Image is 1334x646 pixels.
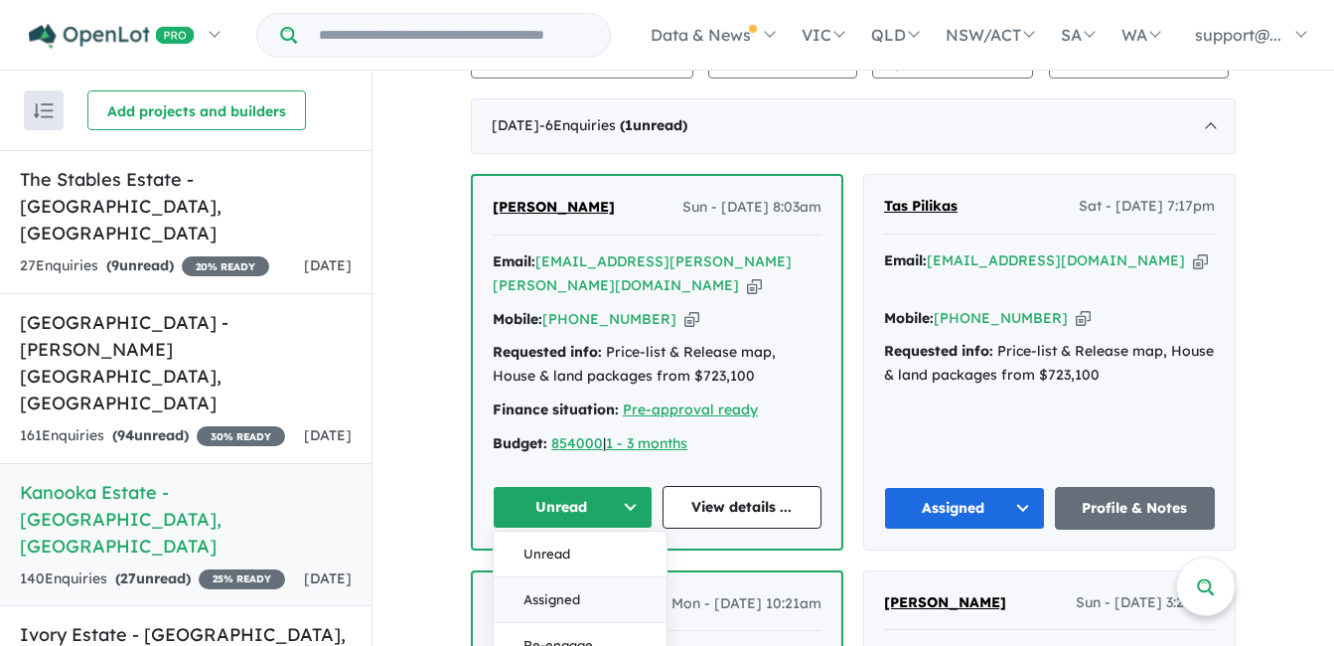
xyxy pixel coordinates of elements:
[606,434,687,452] a: 1 - 3 months
[493,196,615,220] a: [PERSON_NAME]
[111,256,119,274] span: 9
[927,251,1185,269] a: [EMAIL_ADDRESS][DOMAIN_NAME]
[493,486,653,529] button: Unread
[620,116,687,134] strong: ( unread)
[551,434,603,452] a: 854000
[542,310,676,328] a: [PHONE_NUMBER]
[304,256,352,274] span: [DATE]
[87,90,306,130] button: Add projects and builders
[1193,250,1208,271] button: Copy
[682,196,821,220] span: Sun - [DATE] 8:03am
[663,486,822,529] a: View details ...
[115,569,191,587] strong: ( unread)
[493,310,542,328] strong: Mobile:
[20,424,285,448] div: 161 Enquir ies
[884,487,1045,530] button: Assigned
[197,426,285,446] span: 30 % READY
[106,256,174,274] strong: ( unread)
[182,256,269,276] span: 20 % READY
[884,342,993,360] strong: Requested info:
[117,426,134,444] span: 94
[623,401,758,418] a: Pre-approval ready
[747,275,762,296] button: Copy
[493,341,821,389] div: Price-list & Release map, House & land packages from $723,100
[112,426,189,444] strong: ( unread)
[625,116,633,134] span: 1
[301,14,606,57] input: Try estate name, suburb, builder or developer
[884,251,927,269] strong: Email:
[884,591,1006,615] a: [PERSON_NAME]
[671,592,821,616] span: Mon - [DATE] 10:21am
[884,195,958,219] a: Tas Pilikas
[884,309,934,327] strong: Mobile:
[493,434,547,452] strong: Budget:
[20,567,285,591] div: 140 Enquir ies
[29,24,195,49] img: Openlot PRO Logo White
[1055,487,1216,530] a: Profile & Notes
[199,569,285,589] span: 25 % READY
[684,309,699,330] button: Copy
[493,198,615,216] span: [PERSON_NAME]
[20,479,352,560] h5: Kanooka Estate - [GEOGRAPHIC_DATA] , [GEOGRAPHIC_DATA]
[20,309,352,416] h5: [GEOGRAPHIC_DATA] - [PERSON_NAME][GEOGRAPHIC_DATA] , [GEOGRAPHIC_DATA]
[304,426,352,444] span: [DATE]
[493,252,535,270] strong: Email:
[494,577,667,623] button: Assigned
[1195,25,1281,45] span: support@...
[884,593,1006,611] span: [PERSON_NAME]
[494,532,667,577] button: Unread
[471,98,1236,154] div: [DATE]
[120,569,136,587] span: 27
[884,197,958,215] span: Tas Pilikas
[493,252,792,294] a: [EMAIL_ADDRESS][PERSON_NAME][PERSON_NAME][DOMAIN_NAME]
[884,340,1215,388] div: Price-list & Release map, House & land packages from $723,100
[493,401,619,418] strong: Finance situation:
[1079,195,1215,219] span: Sat - [DATE] 7:17pm
[1076,308,1091,329] button: Copy
[539,116,687,134] span: - 6 Enquir ies
[493,343,602,361] strong: Requested info:
[304,569,352,587] span: [DATE]
[34,103,54,118] img: sort.svg
[20,166,352,246] h5: The Stables Estate - [GEOGRAPHIC_DATA] , [GEOGRAPHIC_DATA]
[20,254,269,278] div: 27 Enquir ies
[934,309,1068,327] a: [PHONE_NUMBER]
[1076,591,1215,615] span: Sun - [DATE] 3:24pm
[493,432,821,456] div: |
